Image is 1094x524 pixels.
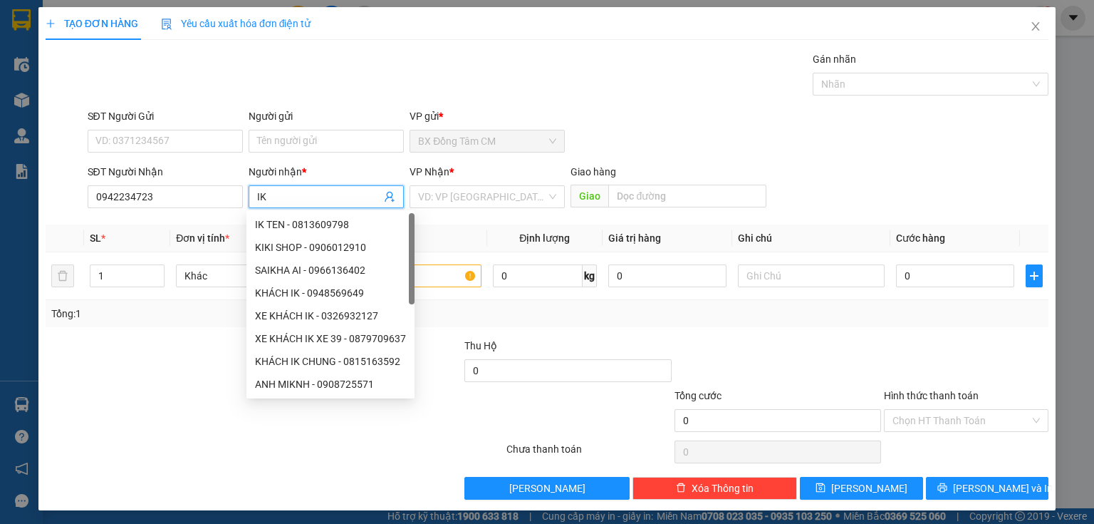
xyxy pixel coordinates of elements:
[249,164,404,180] div: Người nhận
[255,240,406,255] div: KIKI SHOP - 0906012910
[246,350,415,373] div: KHÁCH IK CHUNG - 0815163592
[831,481,907,496] span: [PERSON_NAME]
[676,483,686,494] span: delete
[51,264,74,287] button: delete
[896,232,945,244] span: Cước hàng
[1016,7,1056,47] button: Close
[418,130,556,152] span: BX Đồng Tâm CM
[464,477,629,500] button: [PERSON_NAME]
[46,18,138,29] span: TẠO ĐƠN HÀNG
[88,164,243,180] div: SĐT Người Nhận
[246,327,415,350] div: XE KHÁCH IK XE 39 - 0879709637
[583,264,597,287] span: kg
[571,166,616,178] span: Giao hàng
[255,354,406,369] div: KHÁCH IK CHUNG - 0815163592
[51,306,423,322] div: Tổng: 1
[738,264,885,287] input: Ghi Chú
[800,477,923,500] button: save[PERSON_NAME]
[246,213,415,236] div: IK TEN - 0813609798
[90,232,101,244] span: SL
[1026,270,1042,282] span: plus
[1026,264,1043,287] button: plus
[255,308,406,324] div: XE KHÁCH IK - 0326932127
[571,185,608,207] span: Giao
[255,262,406,278] div: SAIKHA AI - 0966136402
[519,232,570,244] span: Định lượng
[632,477,797,500] button: deleteXóa Thông tin
[816,483,825,494] span: save
[926,477,1049,500] button: printer[PERSON_NAME] và In
[410,166,449,178] span: VP Nhận
[937,483,947,494] span: printer
[246,259,415,282] div: SAIKHA AI - 0966136402
[464,340,497,351] span: Thu Hộ
[410,108,565,124] div: VP gửi
[732,225,890,252] th: Ghi chú
[161,18,311,29] span: Yêu cầu xuất hóa đơn điện tử
[255,285,406,301] div: KHÁCH IK - 0948569649
[176,232,229,244] span: Đơn vị tính
[246,282,415,304] div: KHÁCH IK - 0948569649
[246,304,415,327] div: XE KHÁCH IK - 0326932127
[509,481,585,496] span: [PERSON_NAME]
[255,376,406,392] div: ANH MIKNH - 0908725571
[608,185,766,207] input: Dọc đường
[88,108,243,124] div: SĐT Người Gửi
[674,390,721,401] span: Tổng cước
[46,19,56,29] span: plus
[246,236,415,259] div: KIKI SHOP - 0906012910
[608,232,661,244] span: Giá trị hàng
[384,191,395,202] span: user-add
[953,481,1053,496] span: [PERSON_NAME] và In
[184,265,314,287] span: Khác
[255,217,406,232] div: IK TEN - 0813609798
[813,53,856,65] label: Gán nhãn
[608,264,726,287] input: 0
[884,390,979,401] label: Hình thức thanh toán
[255,331,406,346] div: XE KHÁCH IK XE 39 - 0879709637
[505,441,672,466] div: Chưa thanh toán
[161,19,172,30] img: icon
[1030,21,1041,32] span: close
[246,373,415,396] div: ANH MIKNH - 0908725571
[249,108,404,124] div: Người gửi
[692,481,754,496] span: Xóa Thông tin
